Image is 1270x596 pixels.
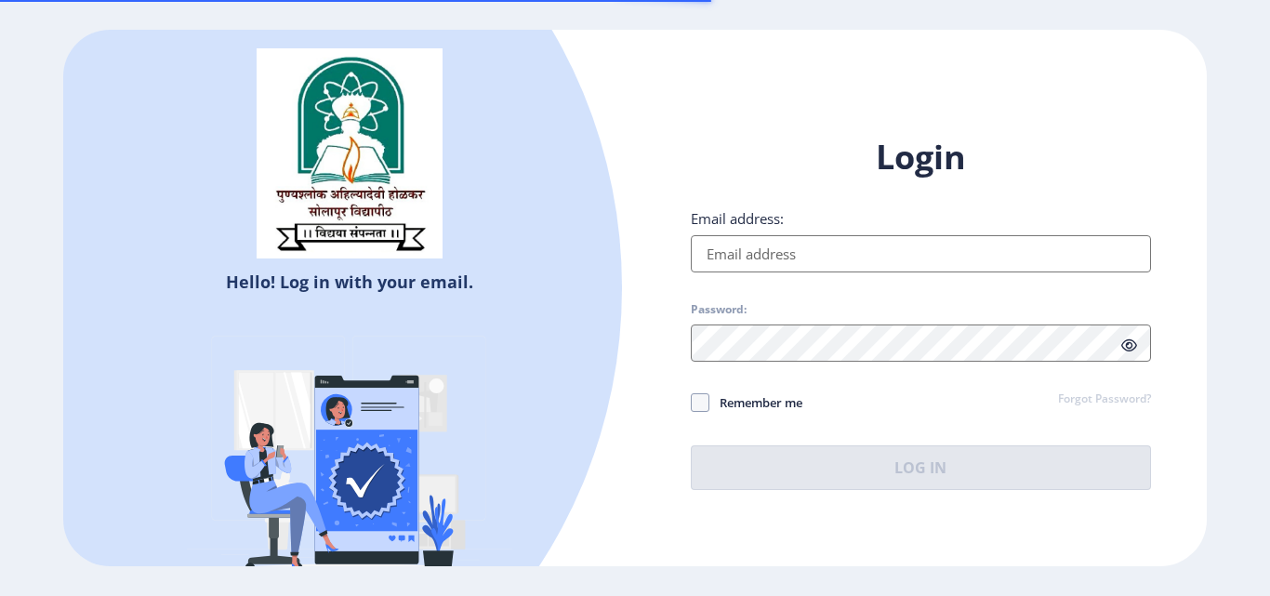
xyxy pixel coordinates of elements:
button: Log In [691,445,1151,490]
label: Password: [691,302,747,317]
h1: Login [691,135,1151,179]
img: sulogo.png [257,48,443,258]
input: Email address [691,235,1151,272]
span: Remember me [709,391,802,414]
a: Forgot Password? [1058,391,1151,408]
label: Email address: [691,209,784,228]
